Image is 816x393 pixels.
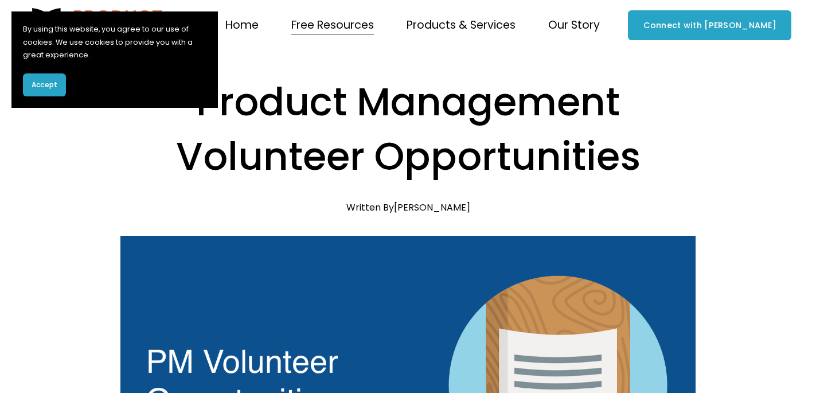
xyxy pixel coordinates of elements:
a: folder dropdown [291,14,374,37]
a: [PERSON_NAME] [394,201,470,214]
section: Cookie banner [11,11,218,108]
a: Connect with [PERSON_NAME] [628,10,791,40]
img: Product Teacher [25,8,165,42]
span: Our Story [548,15,600,36]
span: Accept [32,80,57,90]
a: folder dropdown [407,14,516,37]
a: folder dropdown [548,14,600,37]
div: Written By [346,202,470,213]
p: By using this website, you agree to our use of cookies. We use cookies to provide you with a grea... [23,23,206,62]
button: Accept [23,73,66,96]
a: Home [225,14,259,37]
span: Free Resources [291,15,374,36]
span: Products & Services [407,15,516,36]
h1: Product Management Volunteer Opportunities [120,75,696,183]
